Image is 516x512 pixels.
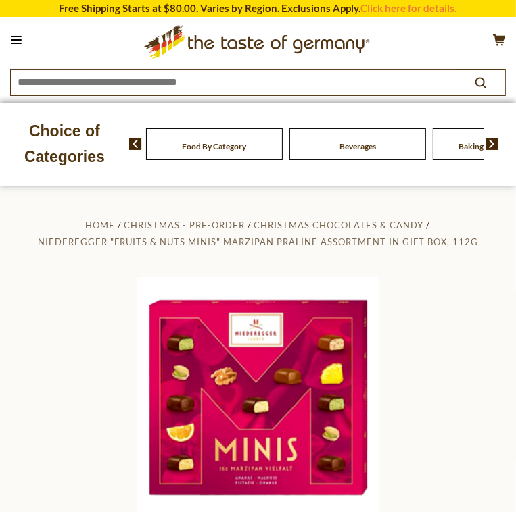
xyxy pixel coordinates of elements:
[486,138,498,150] img: next arrow
[361,2,457,14] a: Click here for details.
[339,141,376,151] a: Beverages
[129,138,142,150] img: previous arrow
[38,236,478,247] a: Niederegger "Fruits & Nuts Minis" Marzipan Praline Assortment in gift box, 112g
[85,220,115,230] a: Home
[124,220,245,230] a: Christmas - PRE-ORDER
[254,220,424,230] a: Christmas Chocolates & Candy
[182,141,246,151] a: Food By Category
